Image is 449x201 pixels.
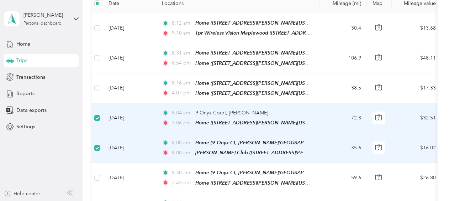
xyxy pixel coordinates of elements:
[103,73,156,103] td: [DATE]
[103,133,156,163] td: [DATE]
[320,13,367,43] td: 30.4
[16,123,35,130] span: Settings
[103,43,156,73] td: [DATE]
[16,107,47,114] span: Data exports
[172,179,192,187] span: 2:45 pm
[16,40,30,48] span: Home
[320,103,367,133] td: 72.3
[409,161,449,201] iframe: Everlance-gr Chat Button Frame
[172,119,192,127] span: 3:06 pm
[172,29,192,37] span: 9:10 am
[172,79,192,87] span: 8:16 am
[392,133,442,163] td: $16.02
[172,139,192,147] span: 8:00 am
[195,20,323,26] span: Home ([STREET_ADDRESS][PERSON_NAME][US_STATE])
[23,21,62,26] div: Personal dashboard
[195,60,323,66] span: Home ([STREET_ADDRESS][PERSON_NAME][US_STATE])
[392,43,442,73] td: $48.11
[195,150,337,156] span: [PERSON_NAME] Club ([STREET_ADDRESS][PERSON_NAME])
[320,163,367,193] td: 59.6
[195,90,323,96] span: Home ([STREET_ADDRESS][PERSON_NAME][US_STATE])
[172,149,192,157] span: 9:00 am
[23,11,68,19] div: [PERSON_NAME]
[172,19,192,27] span: 8:12 am
[172,169,192,177] span: 9:30 am
[16,73,45,81] span: Transactions
[195,180,323,186] span: Home ([STREET_ADDRESS][PERSON_NAME][US_STATE])
[320,133,367,163] td: 35.6
[172,59,192,67] span: 6:54 pm
[16,57,27,64] span: Trips
[172,89,192,97] span: 4:07 pm
[103,103,156,133] td: [DATE]
[195,110,268,116] span: 9 Onyx Court, [PERSON_NAME]
[195,80,323,86] span: Home ([STREET_ADDRESS][PERSON_NAME][US_STATE])
[4,190,40,197] button: Help center
[392,13,442,43] td: $13.68
[195,120,323,126] span: Home ([STREET_ADDRESS][PERSON_NAME][US_STATE])
[392,103,442,133] td: $32.51
[392,163,442,193] td: $26.80
[16,90,35,97] span: Reports
[195,30,317,36] span: Tpr Wireless Vision Maplewood ([STREET_ADDRESS])
[172,109,192,117] span: 8:04 am
[392,73,442,103] td: $17.33
[195,50,323,56] span: Home ([STREET_ADDRESS][PERSON_NAME][US_STATE])
[172,49,192,57] span: 8:31 am
[320,43,367,73] td: 106.9
[103,163,156,193] td: [DATE]
[320,73,367,103] td: 38.5
[103,13,156,43] td: [DATE]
